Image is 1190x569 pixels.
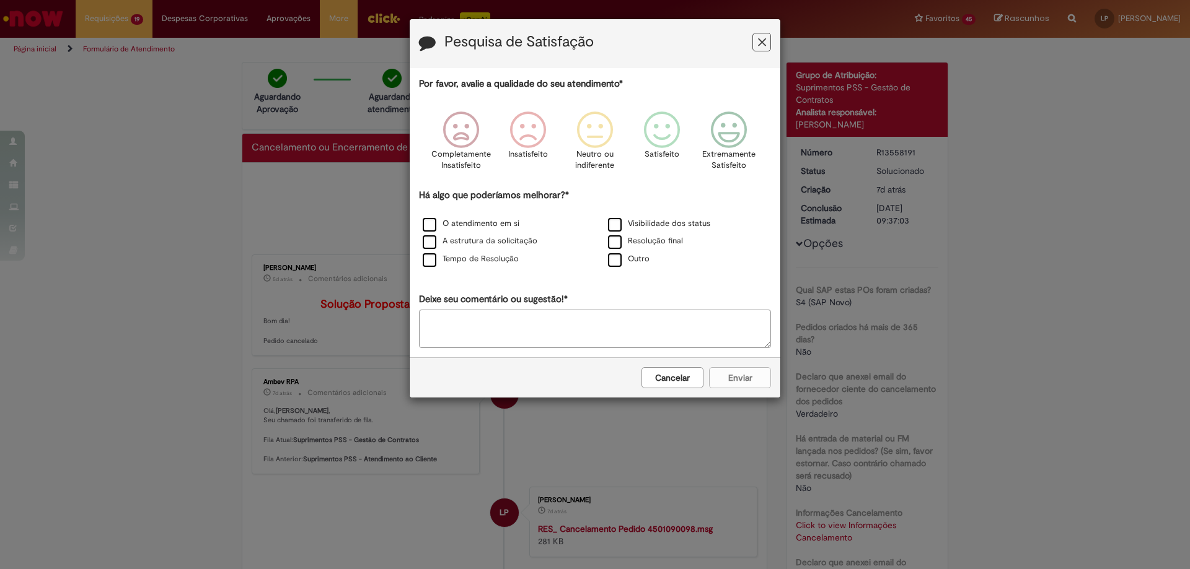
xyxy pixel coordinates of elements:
[641,367,703,388] button: Cancelar
[419,189,771,269] div: Há algo que poderíamos melhorar?*
[444,34,594,50] label: Pesquisa de Satisfação
[608,253,650,265] label: Outro
[697,102,760,187] div: Extremamente Satisfeito
[630,102,694,187] div: Satisfeito
[645,149,679,160] p: Satisfeito
[608,218,710,230] label: Visibilidade dos status
[702,149,756,172] p: Extremamente Satisfeito
[573,149,617,172] p: Neutro ou indiferente
[423,235,537,247] label: A estrutura da solicitação
[423,253,519,265] label: Tempo de Resolução
[431,149,491,172] p: Completamente Insatisfeito
[496,102,560,187] div: Insatisfeito
[419,77,623,90] label: Por favor, avalie a qualidade do seu atendimento*
[508,149,548,160] p: Insatisfeito
[419,293,568,306] label: Deixe seu comentário ou sugestão!*
[429,102,492,187] div: Completamente Insatisfeito
[608,235,683,247] label: Resolução final
[563,102,627,187] div: Neutro ou indiferente
[423,218,519,230] label: O atendimento em si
